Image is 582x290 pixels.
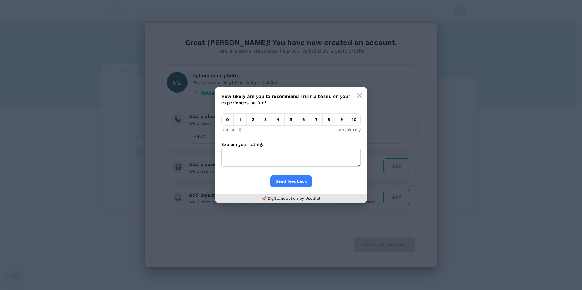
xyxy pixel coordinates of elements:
em: 8 [323,113,335,126]
em: 1 [234,113,247,126]
em: 0 [221,113,234,126]
label: Explain your rating: [221,142,263,147]
span: How likely are you to recommend TruTrip based on your experiences so far? [221,94,350,105]
button: Send feedback [270,175,312,187]
a: 🚀 Digital adoption by Usetiful [262,196,321,201]
em: 6 [297,113,310,126]
em: 5 [285,113,297,126]
em: 9 [335,113,348,126]
em: 10 [348,113,361,126]
em: 4 [272,113,285,126]
em: 7 [310,113,323,126]
em: 2 [247,113,259,126]
p: Not at all [221,127,241,133]
em: 3 [259,113,272,126]
p: Absolutely [339,127,361,133]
